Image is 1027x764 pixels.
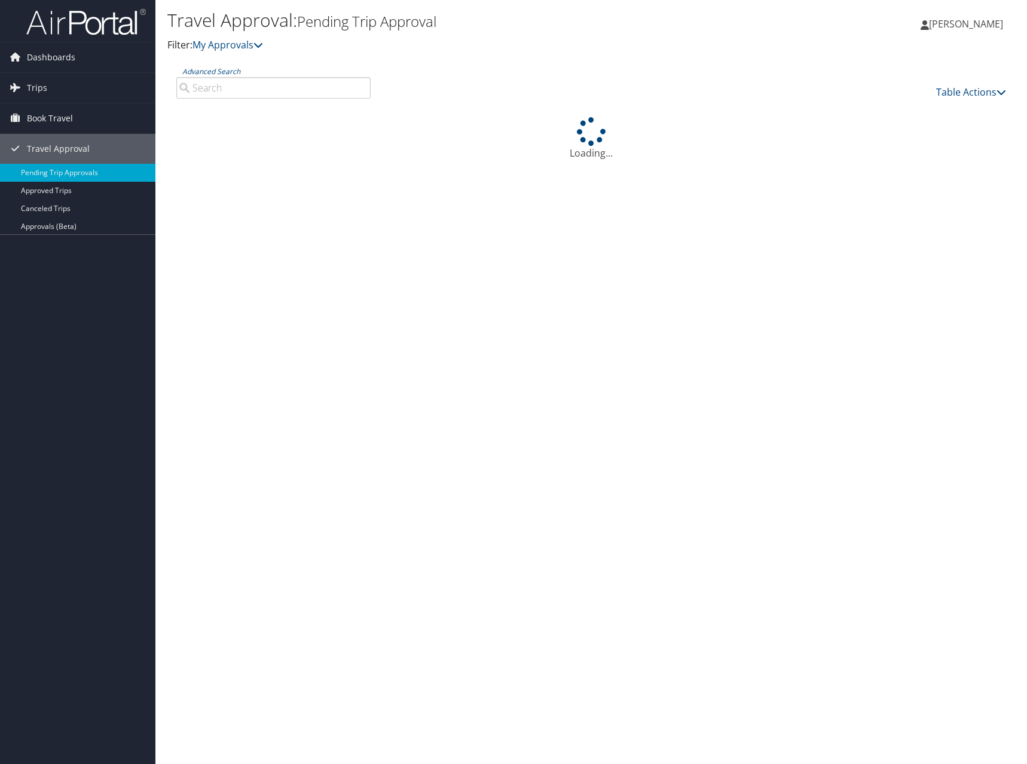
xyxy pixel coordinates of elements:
a: [PERSON_NAME] [921,6,1015,42]
span: Travel Approval [27,134,90,164]
a: My Approvals [192,38,263,51]
span: [PERSON_NAME] [929,17,1003,30]
a: Table Actions [936,85,1006,99]
h1: Travel Approval: [167,8,732,33]
p: Filter: [167,38,732,53]
img: airportal-logo.png [26,8,146,36]
span: Dashboards [27,42,75,72]
span: Trips [27,73,47,103]
span: Book Travel [27,103,73,133]
small: Pending Trip Approval [297,11,436,31]
input: Advanced Search [176,77,371,99]
div: Loading... [167,117,1015,160]
a: Advanced Search [182,66,240,77]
